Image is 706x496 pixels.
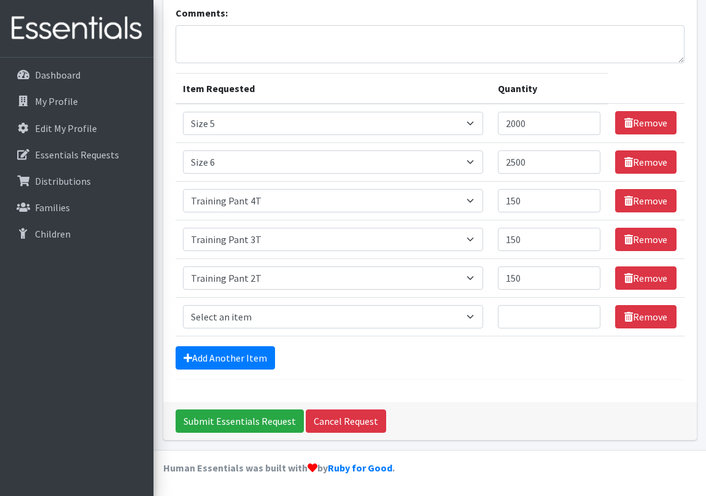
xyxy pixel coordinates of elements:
p: Families [35,201,70,214]
a: Essentials Requests [5,142,149,167]
a: My Profile [5,89,149,114]
p: Dashboard [35,69,80,81]
p: Distributions [35,175,91,187]
a: Dashboard [5,63,149,87]
a: Remove [615,305,677,328]
p: Essentials Requests [35,149,119,161]
a: Distributions [5,169,149,193]
p: My Profile [35,95,78,107]
p: Children [35,228,71,240]
a: Remove [615,266,677,290]
p: Edit My Profile [35,122,97,134]
a: Add Another Item [176,346,275,370]
a: Remove [615,228,677,251]
a: Remove [615,150,677,174]
a: Cancel Request [306,409,386,433]
label: Comments: [176,6,228,20]
th: Item Requested [176,73,491,104]
strong: Human Essentials was built with by . [163,462,395,474]
a: Remove [615,111,677,134]
a: Children [5,222,149,246]
a: Families [5,195,149,220]
input: Submit Essentials Request [176,409,304,433]
a: Remove [615,189,677,212]
a: Edit My Profile [5,116,149,141]
th: Quantity [491,73,608,104]
a: Ruby for Good [328,462,392,474]
img: HumanEssentials [5,8,149,49]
